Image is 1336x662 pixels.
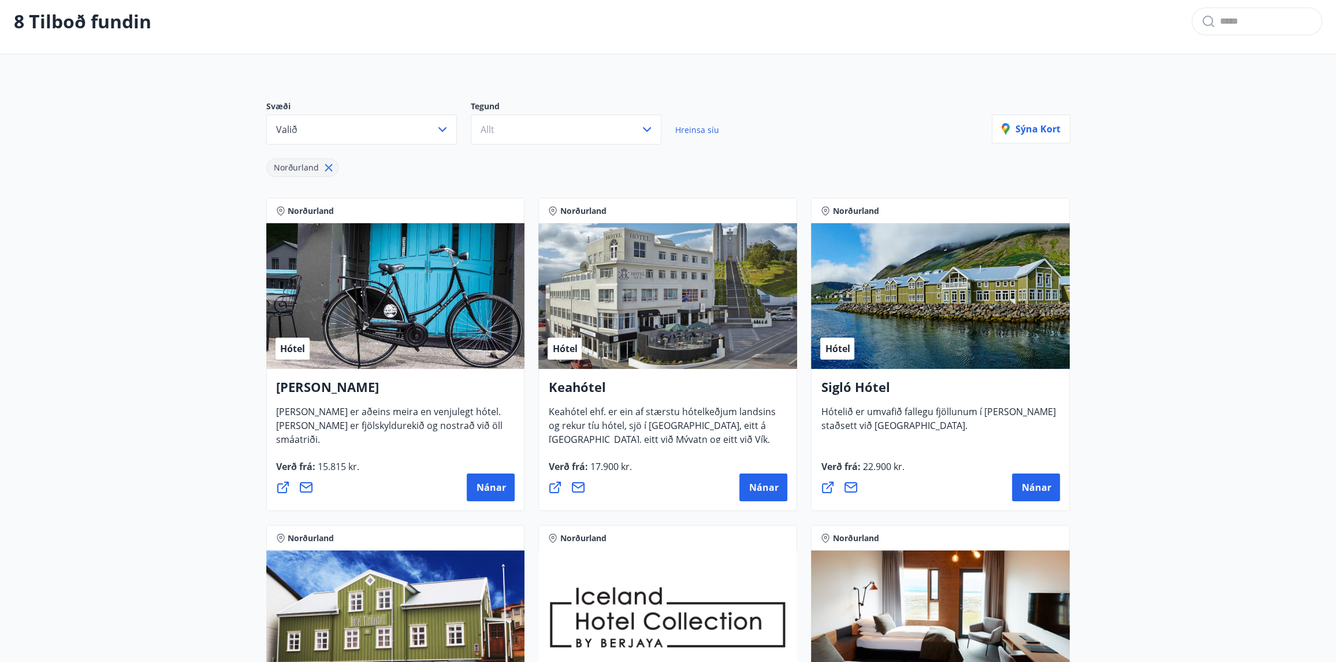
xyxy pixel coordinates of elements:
[471,101,675,114] p: Tegund
[315,460,359,473] span: 15.815 kr.
[276,460,359,482] span: Verð frá :
[821,405,1055,441] span: Hótelið er umvafið fallegu fjöllunum í [PERSON_NAME] staðsett við [GEOGRAPHIC_DATA].
[276,405,503,455] span: [PERSON_NAME] er aðeins meira en venjulegt hótel. [PERSON_NAME] er fjölskyldurekið og nostrað við...
[675,124,719,135] span: Hreinsa síu
[288,532,334,544] span: Norðurland
[481,123,494,136] span: Allt
[1021,481,1051,494] span: Nánar
[266,158,338,177] div: Norðurland
[860,460,904,473] span: 22.900 kr.
[1012,474,1060,501] button: Nánar
[560,205,606,217] span: Norðurland
[280,342,305,355] span: Hótel
[739,474,787,501] button: Nánar
[587,460,631,473] span: 17.900 kr.
[832,532,879,544] span: Norðurland
[471,114,661,145] button: Allt
[552,342,577,355] span: Hótel
[266,101,471,114] p: Svæði
[14,9,151,34] p: 8 Tilboð fundin
[992,114,1070,143] button: Sýna kort
[821,460,904,482] span: Verð frá :
[467,474,515,501] button: Nánar
[560,532,606,544] span: Norðurland
[821,378,1060,405] h4: Sigló Hótel
[825,342,850,355] span: Hótel
[548,378,787,405] h4: Keahótel
[274,162,319,173] span: Norðurland
[276,378,515,405] h4: [PERSON_NAME]
[1002,123,1060,135] p: Sýna kort
[266,114,457,145] button: Valið
[832,205,879,217] span: Norðurland
[476,481,505,494] span: Nánar
[276,123,297,136] span: Valið
[288,205,334,217] span: Norðurland
[749,481,778,494] span: Nánar
[548,405,775,483] span: Keahótel ehf. er ein af stærstu hótelkeðjum landsins og rekur tíu hótel, sjö í [GEOGRAPHIC_DATA],...
[548,460,631,482] span: Verð frá :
